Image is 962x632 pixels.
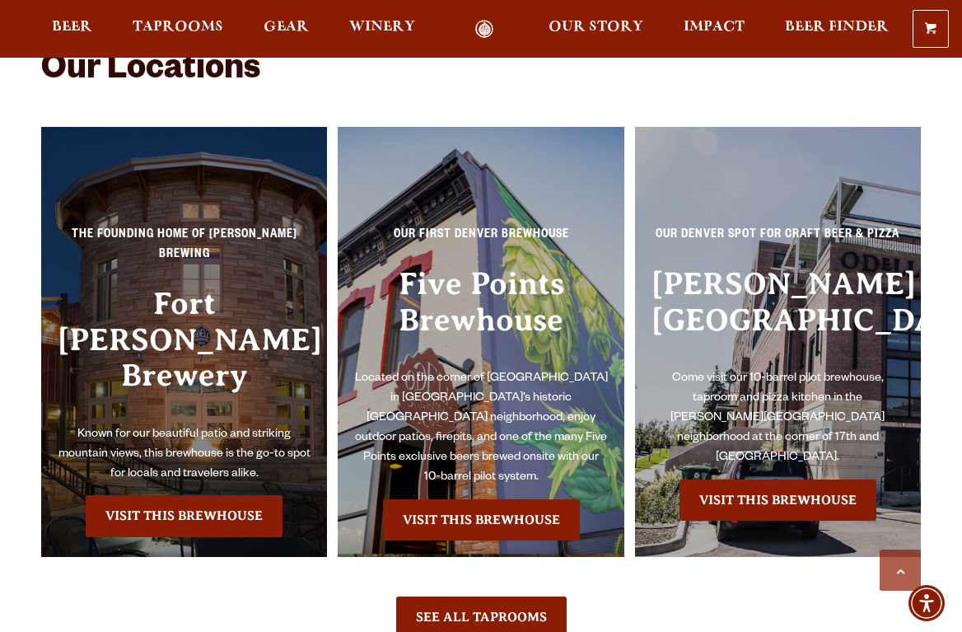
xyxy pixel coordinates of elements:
span: Beer Finder [785,21,889,34]
span: Winery [349,21,415,34]
h3: [PERSON_NAME][GEOGRAPHIC_DATA] [651,266,904,369]
span: Beer [52,21,92,34]
a: Odell Home [453,20,515,39]
p: The Founding Home of [PERSON_NAME] Brewing [58,226,311,275]
a: Winery [339,20,426,39]
h2: Our Locations [41,52,921,91]
p: Our First Denver Brewhouse [354,226,607,255]
span: Impact [684,21,745,34]
p: Known for our beautiful patio and striking mountain views, this brewhouse is the go-to spot for l... [58,425,311,485]
span: Gear [264,21,309,34]
div: Accessibility Menu [908,585,945,621]
a: Visit the Five Points Brewhouse [383,499,580,541]
a: Our Story [538,20,654,39]
a: Taprooms [122,20,234,39]
p: Come visit our 10-barrel pilot brewhouse, taproom and pizza kitchen in the [PERSON_NAME][GEOGRAPH... [651,369,904,468]
h3: Fort [PERSON_NAME] Brewery [58,286,311,425]
a: Scroll to top [880,550,921,591]
p: Located on the corner of [GEOGRAPHIC_DATA] in [GEOGRAPHIC_DATA]’s historic [GEOGRAPHIC_DATA] neig... [354,369,607,488]
span: Our Story [549,21,643,34]
p: Our Denver spot for craft beer & pizza [651,226,904,255]
span: Taprooms [133,21,223,34]
a: Impact [673,20,755,39]
a: Visit the Sloan’s Lake Brewhouse [679,480,876,521]
a: Beer [41,20,103,39]
a: Beer Finder [774,20,899,39]
a: Visit the Fort Collin's Brewery & Taproom [86,495,283,536]
a: Gear [253,20,320,39]
h3: Five Points Brewhouse [354,266,607,369]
